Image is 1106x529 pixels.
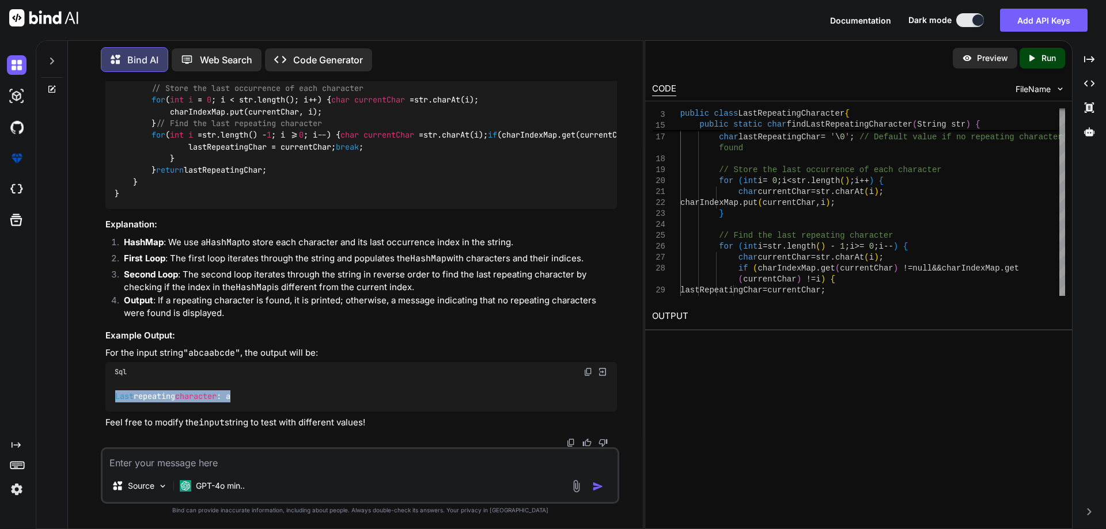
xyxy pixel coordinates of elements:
span: i [850,242,854,251]
p: GPT-4o min.. [196,480,245,492]
span: get [820,264,835,273]
span: found [719,143,743,153]
h2: OUTPUT [645,303,1072,330]
span: , [816,198,820,207]
span: char [331,94,350,105]
span: str [816,187,830,196]
span: 1 [840,242,844,251]
span: currentChar [763,198,816,207]
span: i [782,176,786,185]
span: { [878,176,883,185]
img: darkAi-studio [7,86,26,106]
li: : If a repeating character is found, it is printed; otherwise, a message indicating that no repea... [115,294,617,320]
span: put [743,198,757,207]
span: . [999,264,1004,273]
p: Bind AI [127,53,158,67]
span: ; [878,187,883,196]
span: if [488,130,497,140]
span: // Find the last repeating character [719,231,893,240]
p: Source [128,480,154,492]
span: // Default value if no repeating character is [859,132,1077,142]
code: input [199,417,225,428]
span: ; [820,286,825,295]
span: = [762,286,767,295]
div: 21 [652,187,665,197]
span: > [801,121,806,131]
span: ) [796,275,801,284]
span: for [151,94,165,105]
span: int [743,176,757,185]
span: i [820,198,825,207]
img: attachment [570,479,583,493]
li: : The second loop iterates through the string in reverse order to find the last repeating charact... [115,268,617,294]
div: 29 [652,285,665,296]
span: ( [738,242,743,251]
span: charAt [835,187,864,196]
span: str [791,176,806,185]
span: 15 [652,120,665,131]
span: ( [738,176,743,185]
span: Dark mode [908,14,952,26]
span: break [336,142,359,152]
p: Bind can provide inaccurate information, including about people. Always double-check its answers.... [101,506,619,515]
span: = [811,253,816,262]
span: = [763,176,767,185]
span: = [820,132,825,142]
div: 27 [652,252,665,263]
span: { [975,120,980,129]
span: . [816,264,820,273]
div: 18 [652,154,665,165]
span: ) [874,187,878,196]
span: ; [850,176,854,185]
span: { [903,242,907,251]
img: Pick Models [158,481,168,491]
span: for [151,130,165,140]
span: charIndexMap [757,264,816,273]
li: : We use a to store each character and its last occurrence index in the string. [115,236,617,252]
span: i [816,275,820,284]
span: HashMap [680,121,714,131]
span: char [738,187,757,196]
div: 17 [652,132,665,143]
span: ' [844,132,849,142]
code: HashMap [206,237,242,248]
span: . [806,176,810,185]
span: ( [816,242,820,251]
img: githubDark [7,117,26,137]
span: i [188,130,193,140]
span: != [903,264,912,273]
span: charAt [835,253,864,262]
span: ) [874,253,878,262]
span: ; [830,198,835,207]
span: != [806,275,816,284]
span: ; [777,176,782,185]
span: ; [874,242,878,251]
span: { [830,275,835,284]
span: char [738,253,757,262]
img: GPT-4o mini [180,480,191,492]
img: chevron down [1055,84,1065,94]
span: Last [115,391,134,402]
button: Documentation [830,14,891,26]
span: < [714,121,718,131]
span: \ [835,132,840,142]
span: HashMap<> [888,121,932,131]
span: static [733,120,762,129]
span: // Find the last repeating character [156,118,322,128]
span: ; [941,121,946,131]
span: >= [854,242,864,251]
span: char [340,130,359,140]
div: CODE [652,82,676,96]
img: darkChat [7,55,26,75]
span: i [757,242,762,251]
span: character [175,391,217,402]
span: 0 [299,130,304,140]
img: Open in Browser [597,367,608,377]
span: ) [893,264,897,273]
span: // Store the last occurrence of each character [719,165,941,174]
span: 0 [772,176,777,185]
div: 19 [652,165,665,176]
strong: First Loop [124,253,165,264]
span: 0 [869,242,873,251]
img: settings [7,479,26,499]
